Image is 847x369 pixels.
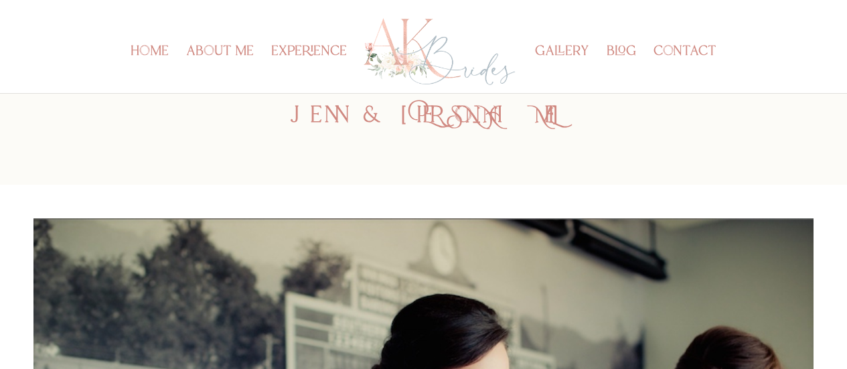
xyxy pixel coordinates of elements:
a: gallery [535,47,589,93]
h2: jenn & [PERSON_NAME] [85,104,763,134]
a: experience [271,47,347,93]
a: home [131,47,169,93]
img: Los Angeles Wedding Planner - AK Brides [362,15,518,89]
a: contact [653,47,716,93]
a: blog [607,47,636,93]
a: about me [186,47,254,93]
